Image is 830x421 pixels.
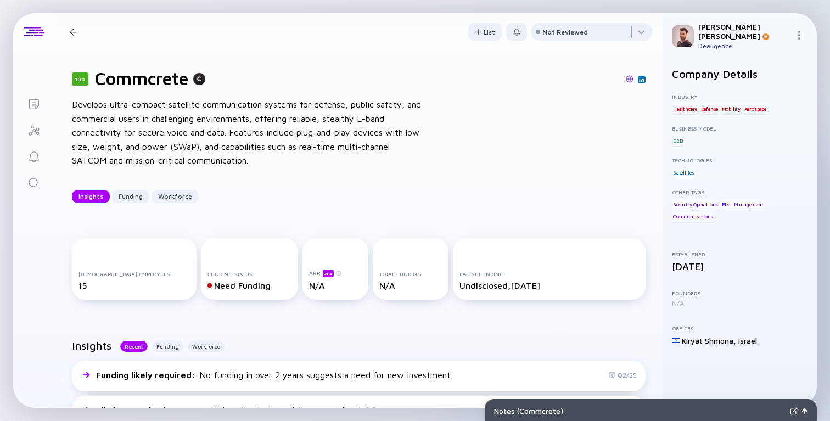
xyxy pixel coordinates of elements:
div: Other Tags [672,189,808,195]
img: Gil Profile Picture [672,25,694,47]
a: Investor Map [13,116,54,143]
img: Commcrete Website [626,75,633,83]
a: Lists [13,90,54,116]
div: Founders [672,290,808,296]
div: Communications [672,211,714,222]
div: Undisclosed, [DATE] [459,280,639,290]
a: Search [13,169,54,195]
div: [PERSON_NAME] [PERSON_NAME] [698,22,790,41]
div: Notes ( Commcrete ) [494,406,786,416]
div: [DEMOGRAPHIC_DATA] Employees [78,271,190,277]
img: Expand Notes [790,407,798,415]
div: Total Funding [379,271,442,277]
div: [DATE] [672,261,808,272]
div: Develops ultra-compact satellite communication systems for defense, public safety, and commercial... [72,98,423,168]
div: Fleet Management [721,199,765,210]
img: Open Notes [802,408,807,414]
div: Healthcare [672,103,698,114]
div: beta [323,270,334,277]
div: Security Operations [672,199,719,210]
span: Funding likely required : [96,370,197,380]
div: Technologies [672,157,808,164]
button: List [468,23,502,41]
div: List [468,24,502,41]
div: Need Funding [207,280,291,290]
button: Workforce [188,341,225,352]
div: Q2/25 [609,371,637,379]
img: Israel Flag [672,336,680,344]
div: Defense [700,103,720,114]
div: Satellites [672,167,696,178]
div: No funding in over 2 years suggests a need for new investment. [96,370,452,380]
div: Not Reviewed [542,28,588,36]
div: B2B [672,135,683,146]
div: Industry [672,93,808,100]
span: Likely engaging investors : [96,405,209,415]
h2: Company Details [672,68,808,80]
img: Menu [795,31,804,40]
div: N/A [309,280,362,290]
div: 15 [78,280,190,290]
div: Kiryat Shmona , [682,336,736,345]
button: Funding [152,341,183,352]
div: Funding Status [207,271,291,277]
div: Latest Funding [459,271,639,277]
div: Funding [112,188,149,205]
div: Israel [738,336,757,345]
button: Workforce [152,190,199,203]
a: Reminders [13,143,54,169]
div: N/A [379,280,442,290]
div: Aerospace [743,103,767,114]
div: 100 [72,72,88,86]
h1: Commcrete [95,68,188,89]
div: Workforce [152,188,199,205]
button: Recent [120,341,148,352]
div: Insights [72,188,110,205]
div: N/A [672,299,808,307]
div: Established [672,251,808,257]
button: Insights [72,190,110,203]
div: Business Model [672,125,808,132]
div: Hiring signals align with common fundraising patterns. [96,405,422,415]
div: Dealigence [698,42,790,50]
button: Funding [112,190,149,203]
h2: Insights [72,339,111,352]
img: Commcrete Linkedin Page [639,77,644,82]
div: ARR [309,269,362,277]
div: Mobility [721,103,742,114]
div: Offices [672,325,808,332]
